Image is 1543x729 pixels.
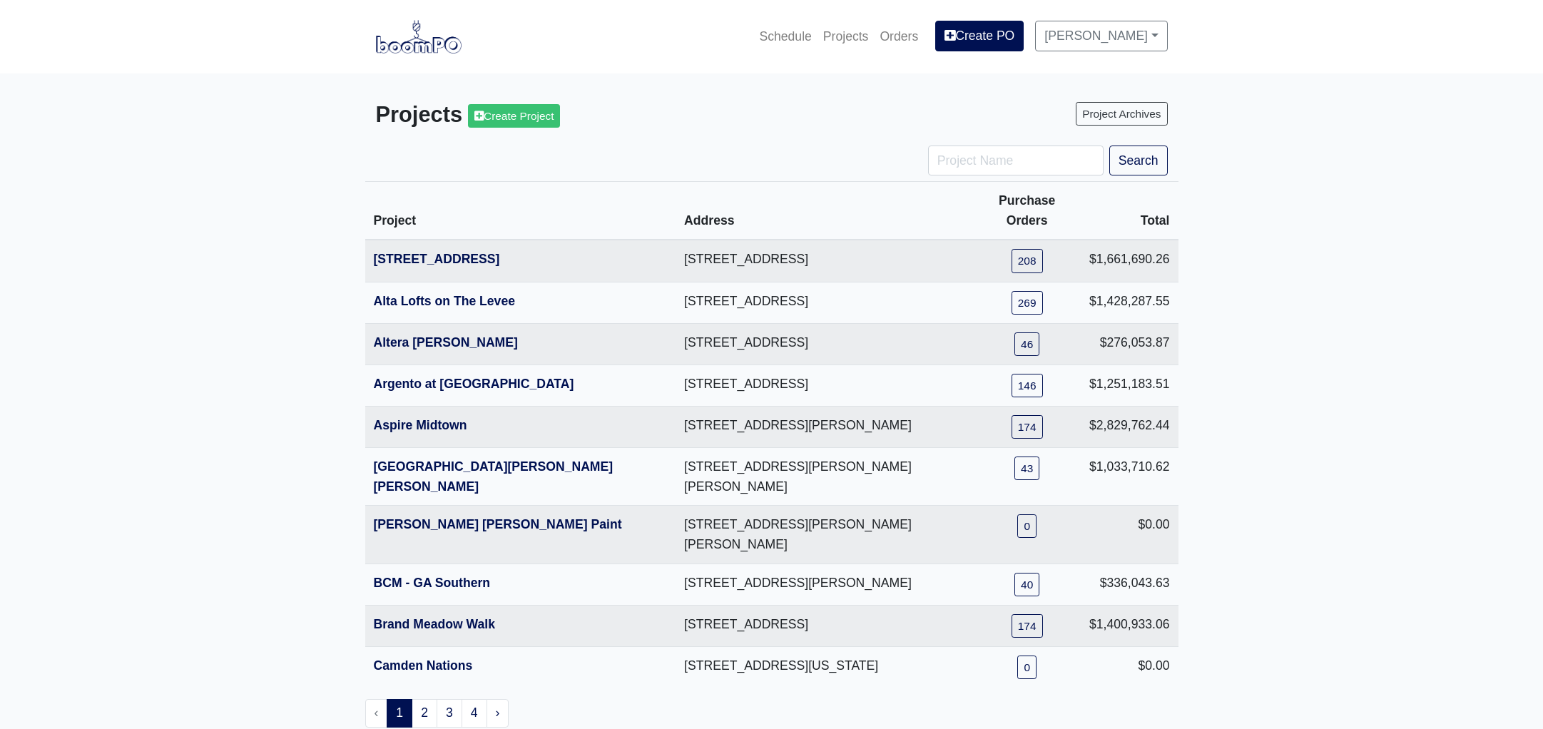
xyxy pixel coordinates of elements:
span: 1 [387,699,412,728]
a: Camden Nations [374,658,473,673]
a: 2 [412,699,437,728]
a: 46 [1014,332,1039,356]
td: $0.00 [1081,506,1178,564]
th: Purchase Orders [973,182,1081,240]
a: 174 [1012,614,1043,638]
th: Address [676,182,973,240]
h3: Projects [376,102,761,128]
td: [STREET_ADDRESS] [676,605,973,646]
a: 43 [1014,457,1039,480]
td: [STREET_ADDRESS][PERSON_NAME][PERSON_NAME] [676,506,973,564]
a: 174 [1012,415,1043,439]
td: $0.00 [1081,646,1178,688]
a: 4 [462,699,487,728]
a: Altera [PERSON_NAME] [374,335,518,350]
img: boomPO [376,20,462,53]
a: 146 [1012,374,1043,397]
td: $336,043.63 [1081,564,1178,605]
th: Total [1081,182,1178,240]
a: Alta Lofts on The Levee [374,294,515,308]
a: 269 [1012,291,1043,315]
td: $2,829,762.44 [1081,406,1178,447]
td: [STREET_ADDRESS][PERSON_NAME][PERSON_NAME] [676,448,973,506]
a: Argento at [GEOGRAPHIC_DATA] [374,377,574,391]
a: 40 [1014,573,1039,596]
a: 208 [1012,249,1043,272]
a: 3 [437,699,462,728]
a: BCM - GA Southern [374,576,491,590]
a: [PERSON_NAME] [1035,21,1167,51]
a: Brand Meadow Walk [374,617,495,631]
td: [STREET_ADDRESS] [676,323,973,364]
a: [STREET_ADDRESS] [374,252,500,266]
a: [GEOGRAPHIC_DATA][PERSON_NAME][PERSON_NAME] [374,459,613,494]
button: Search [1109,146,1168,175]
td: [STREET_ADDRESS][US_STATE] [676,646,973,688]
input: Project Name [928,146,1104,175]
li: « Previous [365,699,388,728]
a: Schedule [753,21,817,52]
a: 0 [1017,656,1037,679]
td: $1,251,183.51 [1081,364,1178,406]
a: Create Project [468,104,560,128]
td: $276,053.87 [1081,323,1178,364]
td: [STREET_ADDRESS] [676,364,973,406]
td: [STREET_ADDRESS] [676,282,973,323]
a: Project Archives [1076,102,1167,126]
td: $1,033,710.62 [1081,448,1178,506]
th: Project [365,182,676,240]
td: [STREET_ADDRESS][PERSON_NAME] [676,406,973,447]
a: Create PO [935,21,1024,51]
td: [STREET_ADDRESS][PERSON_NAME] [676,564,973,605]
td: $1,428,287.55 [1081,282,1178,323]
a: Orders [874,21,924,52]
a: [PERSON_NAME] [PERSON_NAME] Paint [374,517,622,531]
td: [STREET_ADDRESS] [676,240,973,282]
a: Aspire Midtown [374,418,467,432]
td: $1,400,933.06 [1081,605,1178,646]
a: Projects [818,21,875,52]
a: Next » [487,699,509,728]
td: $1,661,690.26 [1081,240,1178,282]
a: 0 [1017,514,1037,538]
